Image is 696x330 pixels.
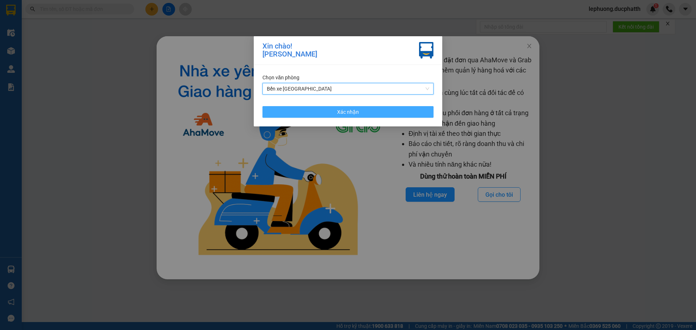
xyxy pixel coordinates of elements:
div: Xin chào! [PERSON_NAME] [262,42,317,59]
button: Xác nhận [262,106,434,118]
img: vxr-icon [419,42,434,59]
div: Chọn văn phòng [262,74,434,82]
span: Bến xe Hoằng Hóa [267,83,429,94]
span: Xác nhận [337,108,359,116]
